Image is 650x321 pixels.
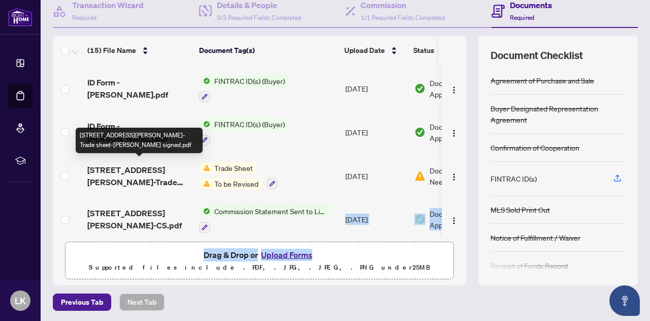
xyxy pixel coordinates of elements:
[413,45,434,56] span: Status
[199,119,289,146] button: Status IconFINTRAC ID(s) (Buyer)
[199,75,289,103] button: Status IconFINTRAC ID(s) (Buyer)
[15,294,26,308] span: LK
[414,83,426,94] img: Document Status
[87,76,191,101] span: ID Form - [PERSON_NAME].pdf
[83,36,195,65] th: (15) File Name
[446,124,462,140] button: Logo
[491,173,537,184] div: FINTRAC ID(s)
[195,36,340,65] th: Document Tag(s)
[491,103,626,125] div: Buyer Designated Representation Agreement
[450,86,458,94] img: Logo
[341,154,410,198] td: [DATE]
[341,110,410,154] td: [DATE]
[491,75,594,86] div: Agreement of Purchase and Sale
[204,248,315,261] span: Drag & Drop or
[119,294,165,311] button: Next Tab
[199,162,278,190] button: Status IconTrade SheetStatus IconTo be Revised
[361,14,445,21] span: 1/1 Required Fields Completed
[72,261,447,274] p: Supported files include .PDF, .JPG, .JPEG, .PNG under 25 MB
[210,206,331,217] span: Commission Statement Sent to Listing Brokerage
[341,67,410,111] td: [DATE]
[609,285,640,316] button: Open asap
[341,197,410,241] td: [DATE]
[430,77,493,100] span: Document Approved
[217,14,301,21] span: 3/3 Required Fields Completed
[210,119,289,130] span: FINTRAC ID(s) (Buyer)
[61,294,103,310] span: Previous Tab
[340,36,409,65] th: Upload Date
[430,165,482,187] span: Document Needs Work
[199,206,331,233] button: Status IconCommission Statement Sent to Listing Brokerage
[76,128,203,153] div: [STREET_ADDRESS][PERSON_NAME]-Trade sheet-[PERSON_NAME] signed.pdf
[446,211,462,227] button: Logo
[199,162,210,173] img: Status Icon
[199,75,210,86] img: Status Icon
[450,173,458,181] img: Logo
[210,75,289,86] span: FINTRAC ID(s) (Buyer)
[53,294,111,311] button: Previous Tab
[414,127,426,138] img: Document Status
[491,48,583,63] span: Document Checklist
[66,242,453,280] span: Drag & Drop orUpload FormsSupported files include .PDF, .JPG, .JPEG, .PNG under25MB
[409,36,496,65] th: Status
[199,206,210,217] img: Status Icon
[87,164,191,188] span: [STREET_ADDRESS][PERSON_NAME]-Trade sheet-[PERSON_NAME] signed.pdf
[446,80,462,97] button: Logo
[210,162,257,173] span: Trade Sheet
[430,121,493,143] span: Document Approved
[510,14,534,21] span: Required
[450,217,458,225] img: Logo
[414,214,426,225] img: Document Status
[491,142,579,153] div: Confirmation of Cooperation
[87,207,191,231] span: [STREET_ADDRESS][PERSON_NAME]-CS.pdf
[87,120,191,144] span: ID Form - [PERSON_NAME].pdf
[258,248,315,261] button: Upload Forms
[8,8,32,26] img: logo
[446,168,462,184] button: Logo
[210,178,263,189] span: To be Revised
[450,129,458,137] img: Logo
[491,204,550,215] div: MLS Sold Print Out
[430,208,493,230] span: Document Approved
[199,119,210,130] img: Status Icon
[344,45,385,56] span: Upload Date
[491,232,580,243] div: Notice of Fulfillment / Waiver
[72,14,96,21] span: Required
[87,45,136,56] span: (15) File Name
[199,178,210,189] img: Status Icon
[414,170,426,182] img: Document Status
